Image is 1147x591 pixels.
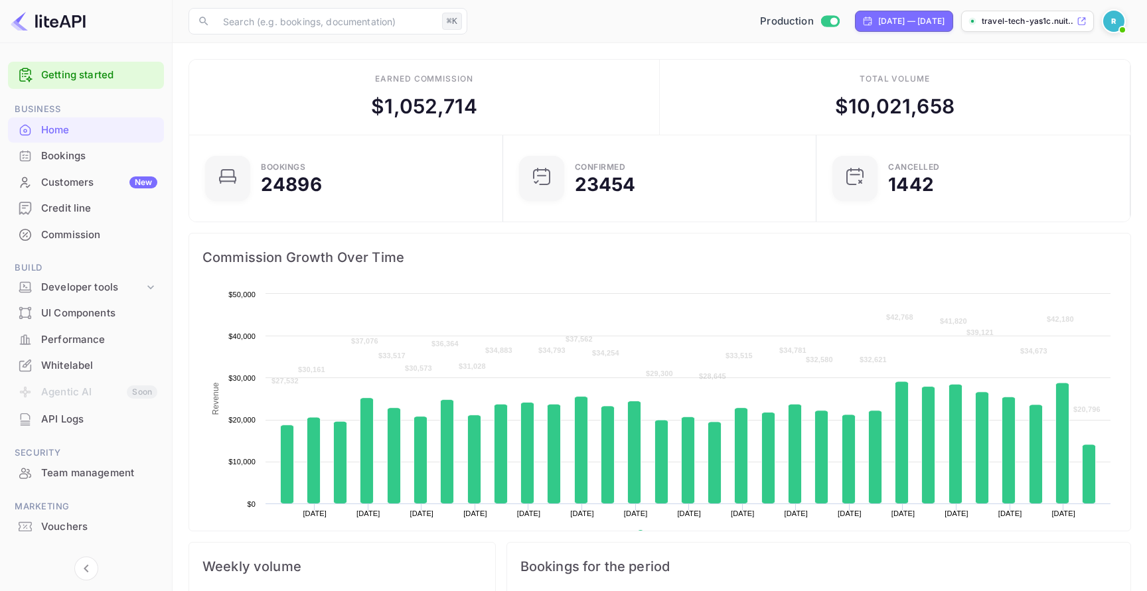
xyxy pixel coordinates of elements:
div: CANCELLED [888,163,940,171]
text: $34,781 [779,346,806,354]
div: Credit line [41,201,157,216]
div: UI Components [8,300,164,326]
text: $20,000 [228,416,256,424]
a: API Logs [8,407,164,431]
text: [DATE] [998,509,1022,517]
a: Team management [8,460,164,485]
text: $33,515 [726,352,753,360]
text: $42,768 [886,313,913,321]
a: Getting started [41,68,157,83]
text: $37,076 [351,337,378,345]
text: [DATE] [838,509,862,517]
div: Commission [8,222,164,248]
a: Whitelabel [8,353,164,377]
text: $39,121 [966,328,994,336]
span: Weekly volume [202,556,482,577]
text: [DATE] [356,509,380,517]
text: $30,573 [405,364,432,372]
text: $40,000 [228,332,256,340]
img: LiteAPI logo [11,11,86,32]
div: ⌘K [442,13,462,30]
text: [DATE] [303,509,327,517]
a: Commission [8,222,164,247]
text: $34,793 [538,346,566,354]
div: Whitelabel [8,353,164,379]
input: Search (e.g. bookings, documentation) [215,8,437,34]
a: CustomersNew [8,170,164,194]
a: Vouchers [8,514,164,539]
text: $42,180 [1047,315,1074,323]
text: [DATE] [624,509,648,517]
text: [DATE] [463,509,487,517]
text: $34,254 [592,349,620,357]
text: $29,300 [646,369,673,377]
div: Confirmed [575,163,626,171]
text: $10,000 [228,458,256,466]
text: [DATE] [410,509,434,517]
text: $36,364 [431,340,459,348]
div: Click to change the date range period [855,11,953,32]
text: $0 [247,500,256,508]
div: Credit line [8,196,164,222]
div: Customers [41,175,157,190]
text: Revenue [649,530,683,539]
span: Marketing [8,499,164,514]
text: $30,000 [228,374,256,382]
div: Bookings [261,163,305,171]
text: [DATE] [891,509,915,517]
text: $31,028 [459,362,486,370]
div: API Logs [8,407,164,432]
text: [DATE] [677,509,701,517]
span: Security [8,446,164,460]
text: $28,645 [699,372,726,380]
span: Business [8,102,164,117]
button: Collapse navigation [74,557,98,580]
div: UI Components [41,306,157,321]
text: [DATE] [517,509,541,517]
text: [DATE] [731,509,755,517]
div: API Logs [41,412,157,427]
div: Team management [41,466,157,481]
span: Production [760,14,814,29]
text: $30,161 [298,365,325,373]
div: New [129,176,157,188]
img: Revolut [1103,11,1124,32]
div: Getting started [8,62,164,89]
text: $37,562 [566,335,593,343]
text: $20,796 [1073,405,1101,413]
div: $ 10,021,658 [835,92,955,121]
span: Build [8,261,164,275]
div: Commission [41,228,157,243]
text: [DATE] [570,509,594,517]
div: Bookings [41,149,157,164]
div: Home [8,117,164,143]
a: UI Components [8,300,164,325]
div: Developer tools [41,280,144,295]
div: Earned commission [375,73,473,85]
div: CustomersNew [8,170,164,196]
text: [DATE] [1051,509,1075,517]
text: $32,580 [806,356,833,363]
text: [DATE] [945,509,968,517]
div: Home [41,123,157,138]
text: [DATE] [785,509,808,517]
a: Bookings [8,143,164,168]
div: Performance [8,327,164,353]
div: Team management [8,460,164,486]
text: Revenue [211,382,220,415]
text: $50,000 [228,291,256,298]
text: $32,621 [860,356,887,363]
div: 23454 [575,175,636,194]
div: 24896 [261,175,322,194]
div: [DATE] — [DATE] [878,15,945,27]
span: Bookings for the period [520,556,1117,577]
a: Home [8,117,164,142]
text: $34,673 [1020,347,1047,355]
a: Credit line [8,196,164,220]
a: Performance [8,327,164,352]
div: Developer tools [8,276,164,299]
text: $27,532 [271,377,299,385]
div: Whitelabel [41,358,157,373]
text: $41,820 [940,317,967,325]
div: Performance [41,332,157,348]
